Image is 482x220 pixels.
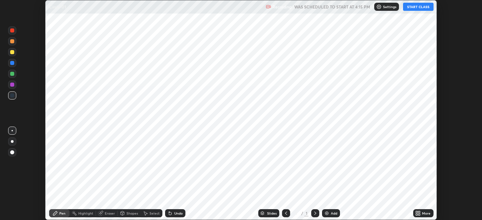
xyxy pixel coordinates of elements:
[105,212,115,215] div: Eraser
[126,212,138,215] div: Shapes
[301,211,303,215] div: /
[78,212,93,215] div: Highlight
[59,212,65,215] div: Pen
[149,212,160,215] div: Select
[376,4,382,9] img: class-settings-icons
[422,212,430,215] div: More
[403,3,434,11] button: START CLASS
[304,210,308,216] div: 1
[331,212,337,215] div: Add
[293,211,300,215] div: 1
[383,5,396,8] p: Settings
[324,211,329,216] img: add-slide-button
[267,212,277,215] div: Slides
[294,4,370,10] h5: WAS SCHEDULED TO START AT 4:15 PM
[266,4,271,9] img: recording.375f2c34.svg
[49,4,66,9] p: Circle-01
[174,212,183,215] div: Undo
[273,4,292,9] p: Recording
